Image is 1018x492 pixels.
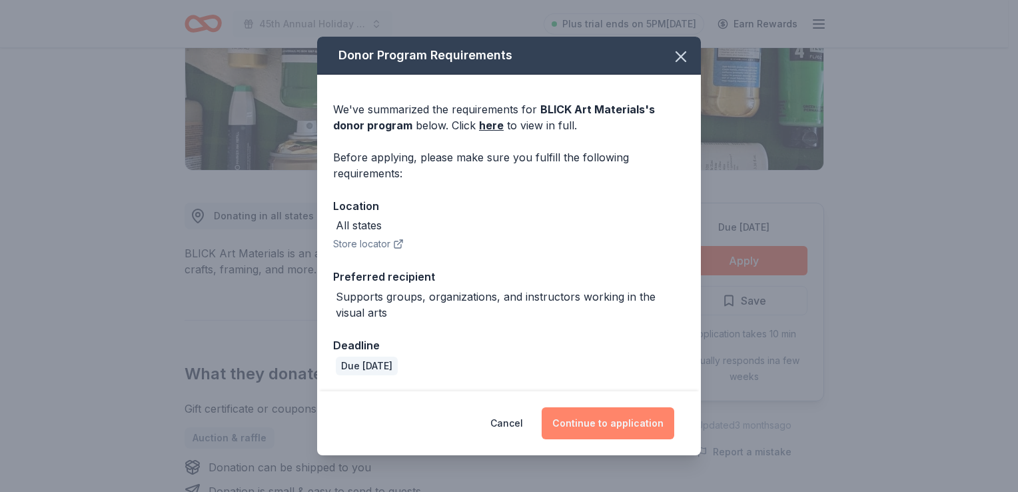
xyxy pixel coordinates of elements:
[333,268,685,285] div: Preferred recipient
[479,117,504,133] a: here
[542,407,674,439] button: Continue to application
[333,101,685,133] div: We've summarized the requirements for below. Click to view in full.
[336,289,685,321] div: Supports groups, organizations, and instructors working in the visual arts
[333,236,404,252] button: Store locator
[333,197,685,215] div: Location
[317,37,701,75] div: Donor Program Requirements
[333,337,685,354] div: Deadline
[490,407,523,439] button: Cancel
[336,217,382,233] div: All states
[336,357,398,375] div: Due [DATE]
[333,149,685,181] div: Before applying, please make sure you fulfill the following requirements:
